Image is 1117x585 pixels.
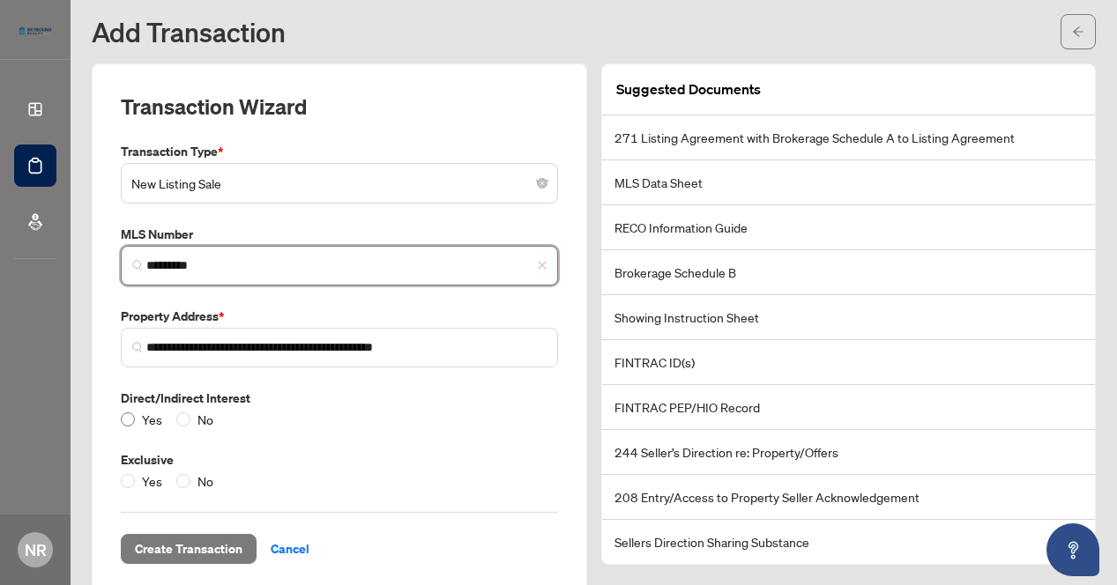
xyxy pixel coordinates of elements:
[25,537,47,562] span: NR
[121,450,558,470] label: Exclusive
[121,389,558,408] label: Direct/Indirect Interest
[14,22,56,40] img: logo
[121,534,257,564] button: Create Transaction
[602,205,1096,250] li: RECO Information Guide
[271,535,309,563] span: Cancel
[190,471,220,491] span: No
[602,340,1096,385] li: FINTRAC ID(s)
[537,260,547,270] span: close
[602,520,1096,564] li: Sellers Direction Sharing Substance
[616,78,761,100] article: Suggested Documents
[602,385,1096,430] li: FINTRAC PEP/HIO Record
[537,178,547,189] span: close-circle
[121,93,307,121] h2: Transaction Wizard
[132,342,143,352] img: search_icon
[602,160,1096,205] li: MLS Data Sheet
[92,18,286,46] h1: Add Transaction
[602,295,1096,340] li: Showing Instruction Sheet
[1046,523,1099,576] button: Open asap
[135,471,169,491] span: Yes
[1072,26,1084,38] span: arrow-left
[121,225,558,244] label: MLS Number
[135,410,169,429] span: Yes
[132,260,143,270] img: search_icon
[602,115,1096,160] li: 271 Listing Agreement with Brokerage Schedule A to Listing Agreement
[257,534,324,564] button: Cancel
[602,430,1096,475] li: 244 Seller’s Direction re: Property/Offers
[602,250,1096,295] li: Brokerage Schedule B
[121,142,558,161] label: Transaction Type
[190,410,220,429] span: No
[602,475,1096,520] li: 208 Entry/Access to Property Seller Acknowledgement
[131,167,547,200] span: New Listing Sale
[121,307,558,326] label: Property Address
[135,535,242,563] span: Create Transaction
